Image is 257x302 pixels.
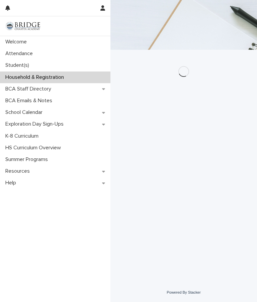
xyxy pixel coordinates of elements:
p: School Calendar [3,109,48,116]
p: Resources [3,168,35,174]
p: Household & Registration [3,74,69,81]
p: K-8 Curriculum [3,133,44,139]
p: Summer Programs [3,156,53,163]
p: Attendance [3,50,38,57]
a: Powered By Stacker [167,290,200,294]
img: V1C1m3IdTEidaUdm9Hs0 [5,22,40,30]
p: HS Curriculum Overview [3,145,66,151]
p: Student(s) [3,62,34,68]
p: BCA Emails & Notes [3,98,58,104]
p: BCA Staff Directory [3,86,57,92]
p: Welcome [3,39,32,45]
p: Help [3,180,21,186]
p: Exploration Day Sign-Ups [3,121,69,127]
